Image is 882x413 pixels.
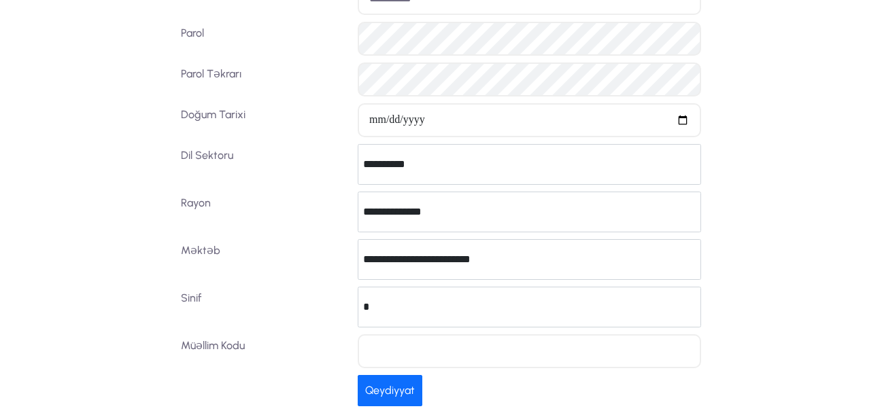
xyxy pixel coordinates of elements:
[176,239,353,280] label: Məktəb
[176,192,353,232] label: Rayon
[176,334,353,368] label: Müəllim Kodu
[176,144,353,185] label: Dil Sektoru
[176,22,353,56] label: Parol
[176,103,353,137] label: Doğum Tarixi
[176,62,353,96] label: Parol Təkrarı
[176,287,353,327] label: Sinif
[358,375,422,406] button: Qeydiyyat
